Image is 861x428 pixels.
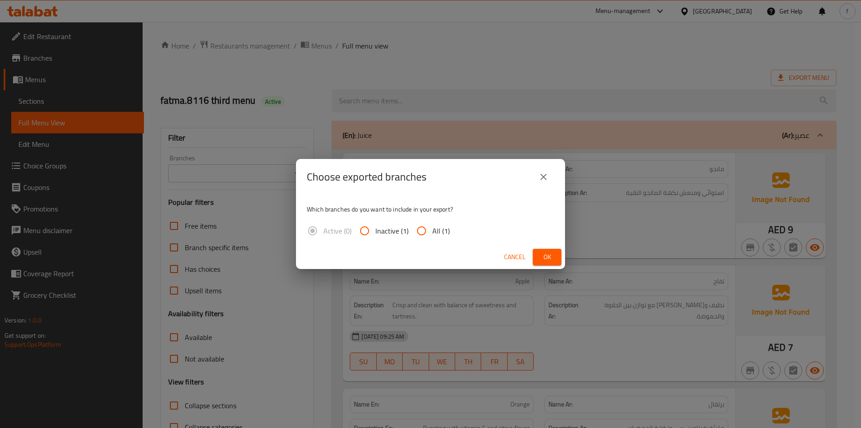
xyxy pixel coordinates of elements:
button: Cancel [500,249,529,265]
button: Ok [533,249,561,265]
span: Cancel [504,252,526,263]
button: close [533,166,554,188]
span: Active (0) [323,225,352,236]
span: Ok [540,252,554,263]
h2: Choose exported branches [307,170,426,184]
p: Which branches do you want to include in your export? [307,205,554,214]
span: Inactive (1) [375,225,409,236]
span: All (1) [432,225,450,236]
